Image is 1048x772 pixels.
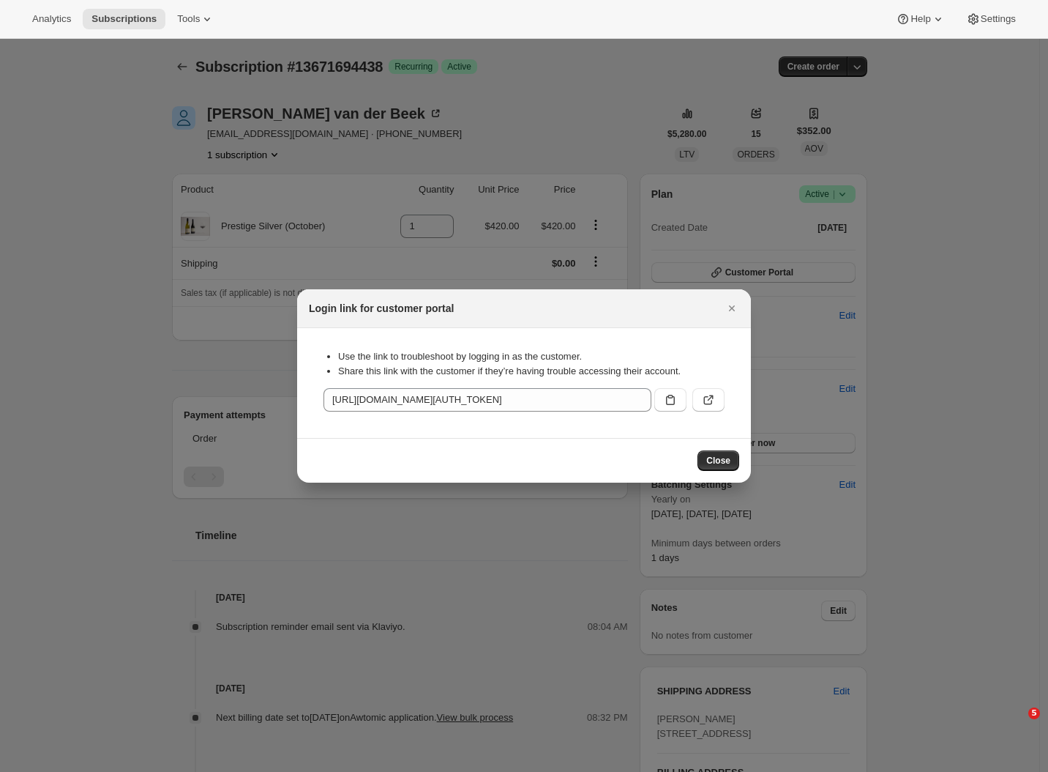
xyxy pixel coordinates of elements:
button: Tools [168,9,223,29]
span: 5 [1028,708,1040,719]
span: Subscriptions [91,13,157,25]
span: Analytics [32,13,71,25]
span: Tools [177,13,200,25]
button: Close [722,298,742,319]
button: Close [697,450,739,471]
h2: Login link for customer portal [309,301,454,316]
button: Settings [957,9,1025,29]
span: Settings [981,13,1016,25]
button: Analytics [23,9,80,29]
li: Use the link to troubleshoot by logging in as the customer. [338,349,725,364]
button: Subscriptions [83,9,165,29]
span: Help [910,13,930,25]
iframe: Intercom live chat [998,708,1033,743]
span: Close [706,455,730,467]
li: Share this link with the customer if they’re having trouble accessing their account. [338,364,725,379]
button: Help [887,9,954,29]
